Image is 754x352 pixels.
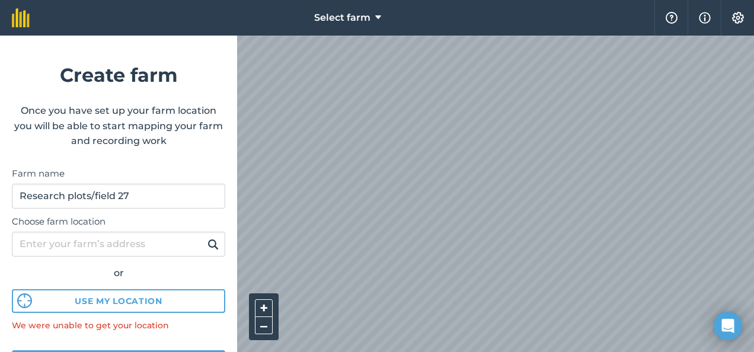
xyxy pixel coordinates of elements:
[664,12,679,24] img: A question mark icon
[12,167,225,181] label: Farm name
[207,237,219,251] img: svg+xml;base64,PHN2ZyB4bWxucz0iaHR0cDovL3d3dy53My5vcmcvMjAwMC9zdmciIHdpZHRoPSIxOSIgaGVpZ2h0PSIyNC...
[12,184,225,209] input: Farm name
[12,232,225,257] input: Enter your farm’s address
[314,11,370,25] span: Select farm
[255,299,273,317] button: +
[12,215,225,229] label: Choose farm location
[699,11,711,25] img: svg+xml;base64,PHN2ZyB4bWxucz0iaHR0cDovL3d3dy53My5vcmcvMjAwMC9zdmciIHdpZHRoPSIxNyIgaGVpZ2h0PSIxNy...
[12,289,225,313] button: Use my location
[12,265,225,281] div: or
[714,312,742,340] div: Open Intercom Messenger
[255,317,273,334] button: –
[17,293,32,308] img: svg%3e
[12,103,225,149] p: Once you have set up your farm location you will be able to start mapping your farm and recording...
[731,12,745,24] img: A cog icon
[12,8,30,27] img: fieldmargin Logo
[12,60,225,90] h1: Create farm
[12,319,225,332] p: We were unable to get your location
